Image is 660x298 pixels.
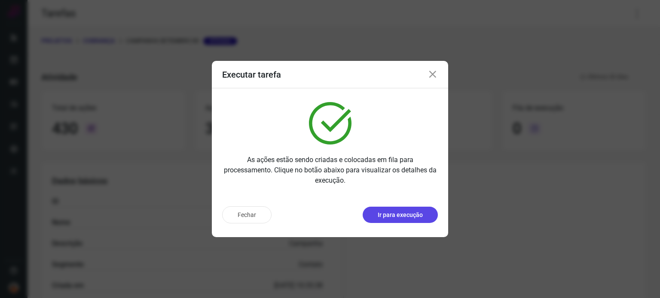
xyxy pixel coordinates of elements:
button: Ir para execução [363,207,438,223]
img: verified.svg [309,102,351,144]
h3: Executar tarefa [222,69,281,80]
p: As ações estão sendo criadas e colocadas em fila para processamento. Clique no botão abaixo para ... [222,155,438,186]
button: Fechar [222,206,272,223]
p: Ir para execução [378,211,423,220]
